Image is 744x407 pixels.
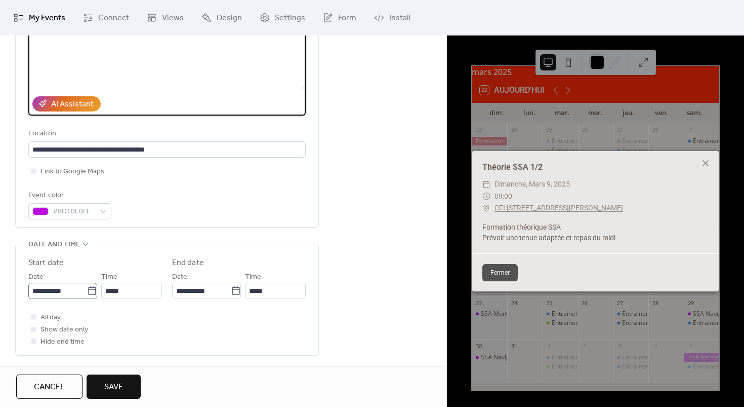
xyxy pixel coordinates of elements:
[28,128,304,140] div: Location
[194,4,250,31] a: Design
[53,206,95,218] span: #BD10E0FF
[6,4,73,31] a: My Events
[252,4,313,31] a: Settings
[87,375,141,399] button: Save
[275,12,305,24] span: Settings
[482,178,490,191] div: ​
[494,178,570,191] span: dimanche, mars 9, 2025
[40,166,104,178] span: Link to Google Maps
[28,239,80,251] span: Date and time
[29,12,65,24] span: My Events
[162,12,184,24] span: Views
[172,271,187,283] span: Date
[28,271,44,283] span: Date
[101,271,117,283] span: Time
[366,4,418,31] a: Install
[104,381,123,393] span: Save
[34,381,65,393] span: Cancel
[482,202,490,214] div: ​
[51,98,94,110] div: AI Assistant
[482,264,518,281] button: Fermer
[16,375,82,399] button: Cancel
[75,4,137,31] a: Connect
[472,161,719,173] div: Théorie SSA 1/2
[494,202,623,214] a: CFI [STREET_ADDRESS][PERSON_NAME]
[40,312,61,324] span: All day
[315,4,364,31] a: Form
[389,12,410,24] span: Install
[32,96,101,112] button: AI Assistant
[28,257,64,269] div: Start date
[40,324,88,336] span: Show date only
[139,4,191,31] a: Views
[40,336,85,348] span: Hide end time
[245,271,261,283] span: Time
[494,191,512,203] span: 09:00
[338,12,356,24] span: Form
[217,12,242,24] span: Design
[172,257,204,269] div: End date
[482,191,490,203] div: ​
[28,190,109,202] div: Event color
[98,12,129,24] span: Connect
[472,222,719,243] div: Formation théorique SSA Prévoir une tenue adaptée et repas du midi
